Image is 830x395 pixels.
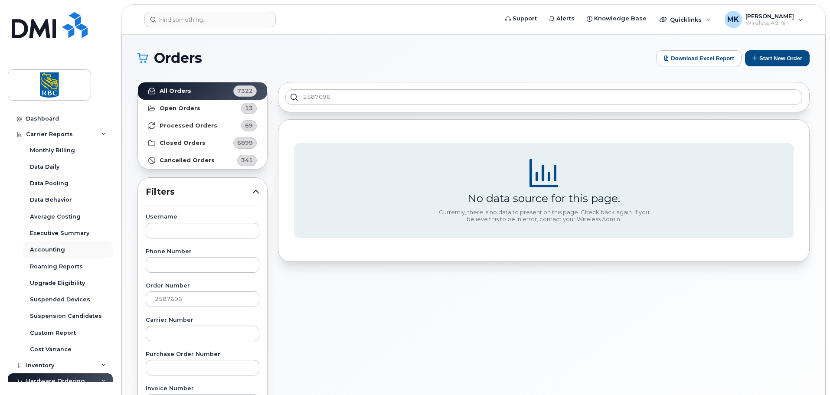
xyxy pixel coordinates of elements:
span: 13 [245,104,253,112]
strong: Cancelled Orders [160,157,215,164]
a: All Orders7322 [138,82,267,100]
a: Cancelled Orders341 [138,152,267,169]
div: No data source for this page. [467,192,620,205]
a: Closed Orders6899 [138,134,267,152]
span: Filters [146,186,252,198]
strong: Open Orders [160,105,200,112]
label: Order Number [146,283,259,289]
label: Purchase Order Number [146,352,259,357]
a: Processed Orders69 [138,117,267,134]
strong: All Orders [160,88,191,95]
a: Open Orders13 [138,100,267,117]
strong: Processed Orders [160,122,217,129]
button: Start New Order [745,50,810,66]
span: 7322 [237,87,253,95]
span: 341 [241,156,253,164]
button: Download Excel Report [657,50,742,66]
div: Currently, there is no data to present on this page. Check back again. If you believe this to be ... [435,209,652,222]
label: Username [146,214,259,220]
strong: Closed Orders [160,140,206,147]
span: Orders [154,52,202,65]
input: Search in orders [285,89,802,105]
span: 6899 [237,139,253,147]
label: Invoice Number [146,386,259,392]
label: Phone Number [146,249,259,255]
label: Carrier Number [146,317,259,323]
span: 69 [245,121,253,130]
